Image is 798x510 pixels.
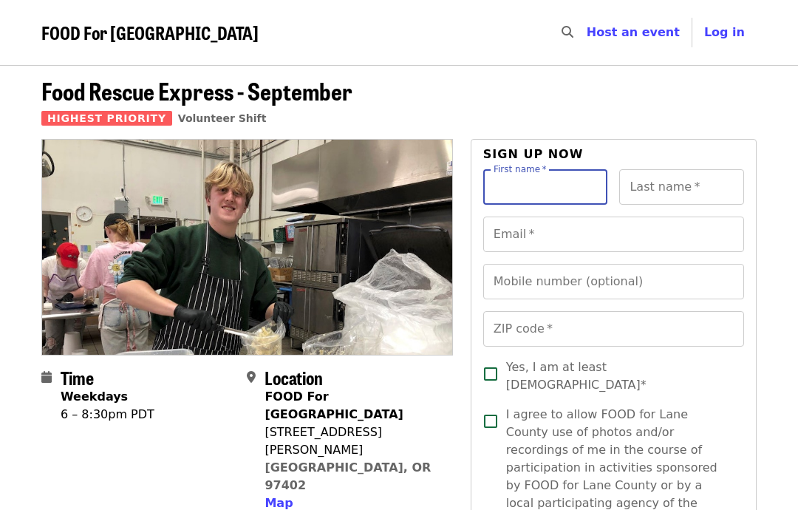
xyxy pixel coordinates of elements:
input: Last name [619,169,744,205]
input: Mobile number (optional) [483,264,744,299]
input: Email [483,217,744,252]
span: Yes, I am at least [DEMOGRAPHIC_DATA]* [506,358,732,394]
input: ZIP code [483,311,744,347]
span: Sign up now [483,147,584,161]
span: FOOD For [GEOGRAPHIC_DATA] [41,19,259,45]
strong: Weekdays [61,390,128,404]
button: Log in [692,18,757,47]
a: Host an event [587,25,680,39]
span: Log in [704,25,745,39]
img: Food Rescue Express - September organized by FOOD For Lane County [42,140,452,354]
a: Volunteer Shift [178,112,267,124]
div: 6 – 8:30pm PDT [61,406,154,424]
a: FOOD For [GEOGRAPHIC_DATA] [41,22,259,44]
div: [STREET_ADDRESS][PERSON_NAME] [265,424,440,459]
label: First name [494,165,547,174]
span: Food Rescue Express - September [41,73,352,108]
span: Highest Priority [41,111,172,126]
i: map-marker-alt icon [247,370,256,384]
a: [GEOGRAPHIC_DATA], OR 97402 [265,460,431,492]
span: Map [265,496,293,510]
i: calendar icon [41,370,52,384]
i: search icon [562,25,573,39]
span: Time [61,364,94,390]
input: First name [483,169,608,205]
input: Search [582,15,594,50]
span: Location [265,364,323,390]
strong: FOOD For [GEOGRAPHIC_DATA] [265,390,403,421]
